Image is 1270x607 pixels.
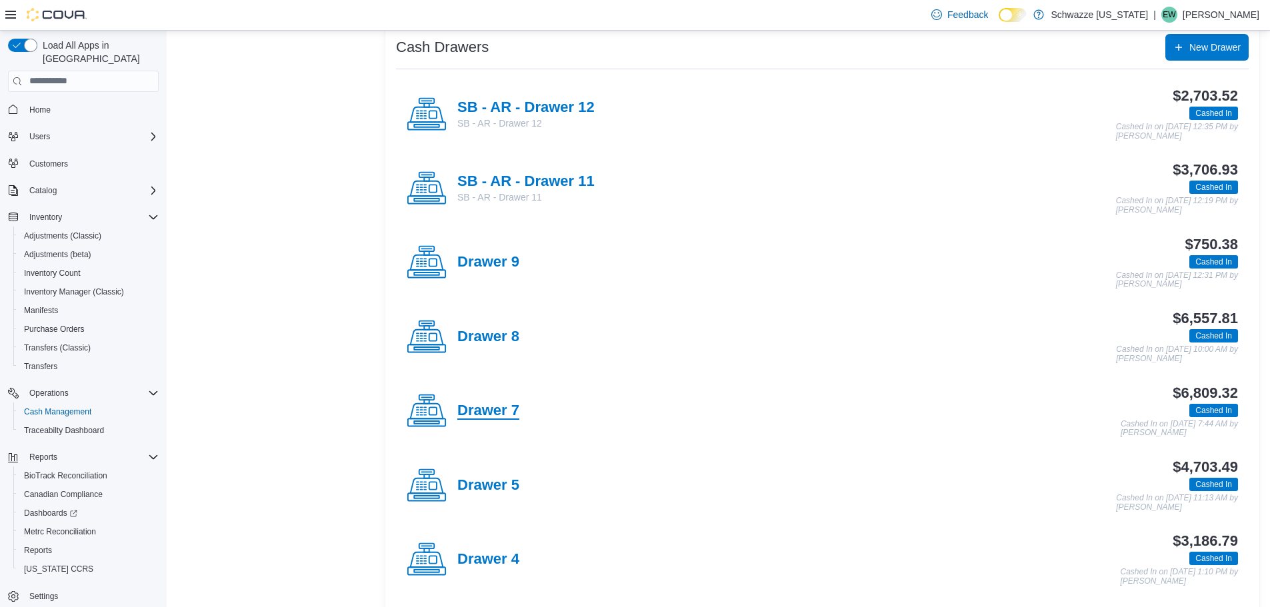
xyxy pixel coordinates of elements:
[19,561,99,577] a: [US_STATE] CCRS
[24,209,159,225] span: Inventory
[999,22,999,23] span: Dark Mode
[19,486,108,502] a: Canadian Compliance
[13,338,164,357] button: Transfers (Classic)
[24,249,91,260] span: Adjustments (beta)
[24,588,159,604] span: Settings
[3,208,164,227] button: Inventory
[3,127,164,146] button: Users
[29,159,68,169] span: Customers
[19,284,159,300] span: Inventory Manager (Classic)
[19,422,159,438] span: Traceabilty Dashboard
[19,247,159,263] span: Adjustments (beta)
[24,588,63,604] a: Settings
[1195,552,1232,564] span: Cashed In
[457,254,519,271] h4: Drawer 9
[19,505,83,521] a: Dashboards
[13,245,164,264] button: Adjustments (beta)
[13,485,164,504] button: Canadian Compliance
[13,522,164,541] button: Metrc Reconciliation
[24,385,159,401] span: Operations
[19,303,63,318] a: Manifests
[457,328,519,346] h4: Drawer 8
[1189,181,1238,194] span: Cashed In
[457,477,519,494] h4: Drawer 5
[1116,271,1238,289] p: Cashed In on [DATE] 12:31 PM by [PERSON_NAME]
[1195,404,1232,416] span: Cashed In
[29,452,57,462] span: Reports
[19,358,159,374] span: Transfers
[13,264,164,283] button: Inventory Count
[1116,123,1238,141] p: Cashed In on [DATE] 12:35 PM by [PERSON_NAME]
[29,591,58,602] span: Settings
[24,324,85,334] span: Purchase Orders
[24,102,56,118] a: Home
[1116,197,1238,215] p: Cashed In on [DATE] 12:19 PM by [PERSON_NAME]
[19,228,159,244] span: Adjustments (Classic)
[24,129,159,145] span: Users
[13,541,164,560] button: Reports
[1121,420,1238,438] p: Cashed In on [DATE] 7:44 AM by [PERSON_NAME]
[24,268,81,279] span: Inventory Count
[19,321,90,337] a: Purchase Orders
[13,402,164,421] button: Cash Management
[19,284,129,300] a: Inventory Manager (Classic)
[13,320,164,338] button: Purchase Orders
[19,486,159,502] span: Canadian Compliance
[24,155,159,172] span: Customers
[19,247,97,263] a: Adjustments (beta)
[24,508,77,518] span: Dashboards
[13,227,164,245] button: Adjustments (Classic)
[457,551,519,568] h4: Drawer 4
[19,404,159,420] span: Cash Management
[37,39,159,65] span: Load All Apps in [GEOGRAPHIC_DATA]
[1195,181,1232,193] span: Cashed In
[1195,107,1232,119] span: Cashed In
[19,340,159,356] span: Transfers (Classic)
[1195,478,1232,490] span: Cashed In
[24,449,63,465] button: Reports
[24,342,91,353] span: Transfers (Classic)
[1165,34,1249,61] button: New Drawer
[24,489,103,500] span: Canadian Compliance
[19,404,97,420] a: Cash Management
[27,8,87,21] img: Cova
[1189,255,1238,269] span: Cashed In
[19,468,113,484] a: BioTrack Reconciliation
[19,358,63,374] a: Transfers
[457,117,595,130] p: SB - AR - Drawer 12
[1120,568,1238,586] p: Cashed In on [DATE] 1:10 PM by [PERSON_NAME]
[3,181,164,200] button: Catalog
[457,173,595,191] h4: SB - AR - Drawer 11
[19,524,101,540] a: Metrc Reconciliation
[24,564,93,574] span: [US_STATE] CCRS
[13,301,164,320] button: Manifests
[3,384,164,402] button: Operations
[19,524,159,540] span: Metrc Reconciliation
[29,131,50,142] span: Users
[24,425,104,436] span: Traceabilty Dashboard
[1195,256,1232,268] span: Cashed In
[947,8,988,21] span: Feedback
[396,39,489,55] h3: Cash Drawers
[13,466,164,485] button: BioTrack Reconciliation
[3,586,164,606] button: Settings
[13,421,164,440] button: Traceabilty Dashboard
[24,406,91,417] span: Cash Management
[24,305,58,316] span: Manifests
[24,183,62,199] button: Catalog
[24,183,159,199] span: Catalog
[19,542,159,558] span: Reports
[1189,329,1238,342] span: Cashed In
[29,185,57,196] span: Catalog
[19,561,159,577] span: Washington CCRS
[13,504,164,522] a: Dashboards
[926,1,993,28] a: Feedback
[24,231,101,241] span: Adjustments (Classic)
[1189,41,1241,54] span: New Drawer
[13,283,164,301] button: Inventory Manager (Classic)
[24,545,52,556] span: Reports
[24,129,55,145] button: Users
[19,228,107,244] a: Adjustments (Classic)
[19,468,159,484] span: BioTrack Reconciliation
[1173,162,1238,178] h3: $3,706.93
